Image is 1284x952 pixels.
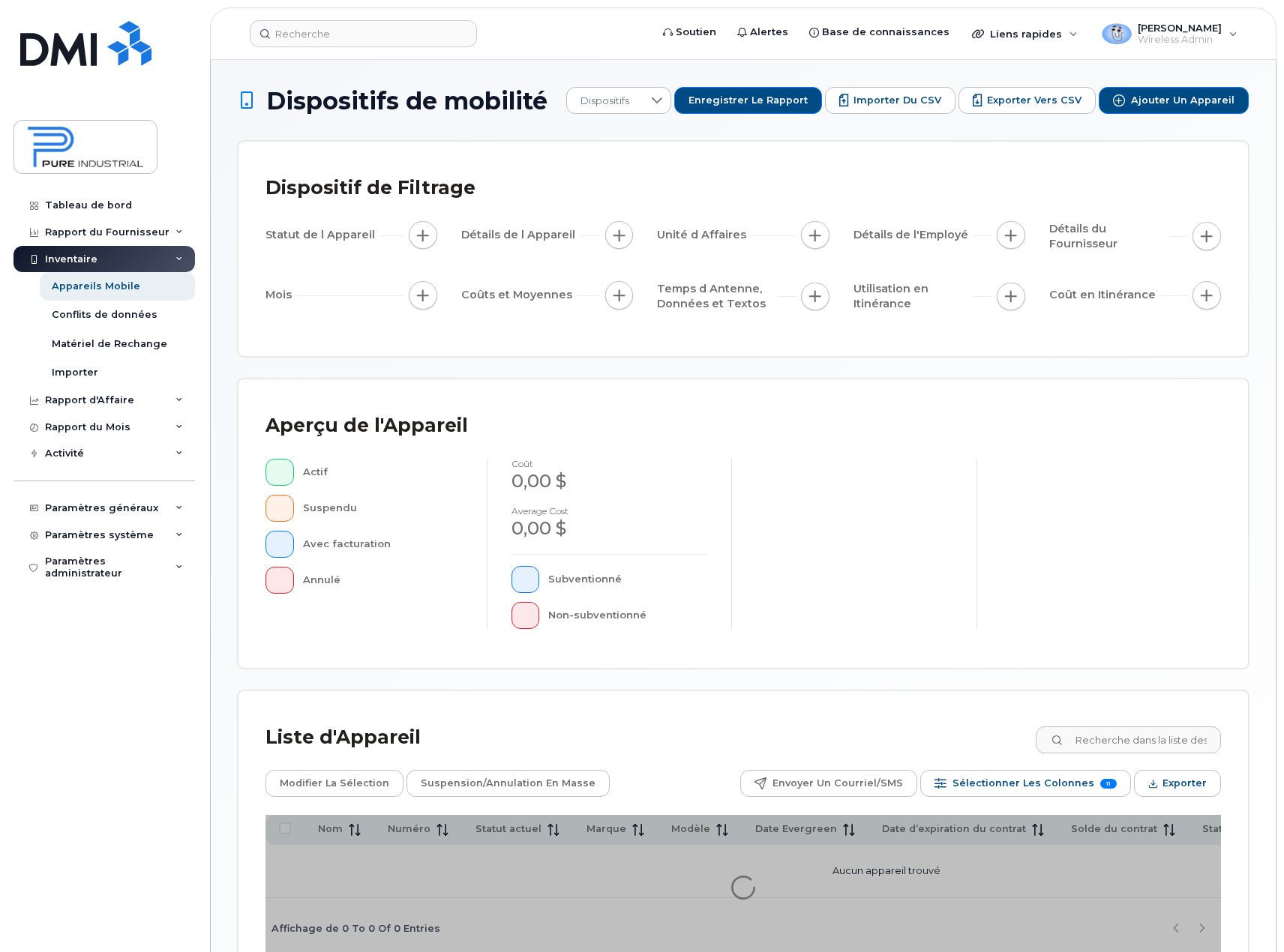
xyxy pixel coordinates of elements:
[548,602,707,629] div: Non-subventionné
[1100,779,1117,789] span: 11
[303,531,463,558] div: Avec facturation
[740,770,917,797] button: Envoyer un courriel/SMS
[920,770,1131,797] button: Sélectionner les colonnes 11
[265,227,379,243] span: Statut de l Appareil
[461,287,577,303] span: Coûts et Moyennes
[461,227,580,243] span: Détails de l Appareil
[511,459,708,469] h4: coût
[1134,770,1221,797] button: Exporter
[1036,726,1221,753] input: Recherche dans la liste des appareils ...
[772,772,903,795] span: Envoyer un courriel/SMS
[303,567,463,594] div: Annulé
[1049,287,1160,303] span: Coût en Itinérance
[511,506,708,516] h4: Average cost
[303,459,463,486] div: Actif
[987,94,1081,107] span: Exporter vers CSV
[511,469,708,494] div: 0,00 $
[952,772,1094,795] span: Sélectionner les colonnes
[265,718,421,757] div: Liste d'Appareil
[421,772,595,795] span: Suspension/Annulation en masse
[511,516,708,541] div: 0,00 $
[825,87,955,114] button: Importer du CSV
[265,770,403,797] button: Modifier la sélection
[853,94,941,107] span: Importer du CSV
[958,87,1096,114] button: Exporter vers CSV
[265,406,468,445] div: Aperçu de l'Appareil
[688,94,808,107] span: Enregistrer le rapport
[548,566,707,593] div: Subventionné
[266,88,547,114] span: Dispositifs de mobilité
[567,88,643,115] span: Dispositifs
[853,281,973,312] span: Utilisation en Itinérance
[280,772,389,795] span: Modifier la sélection
[657,227,751,243] span: Unité d Affaires
[1131,94,1234,107] span: Ajouter un appareil
[265,169,475,208] div: Dispositif de Filtrage
[657,281,777,312] span: Temps d Antenne, Données et Textos
[1099,87,1249,114] button: Ajouter un appareil
[1049,221,1169,252] span: Détails du Fournisseur
[1162,772,1207,795] span: Exporter
[406,770,610,797] button: Suspension/Annulation en masse
[303,495,463,522] div: Suspendu
[853,227,973,243] span: Détails de l'Employé
[674,87,822,114] button: Enregistrer le rapport
[265,287,296,303] span: Mois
